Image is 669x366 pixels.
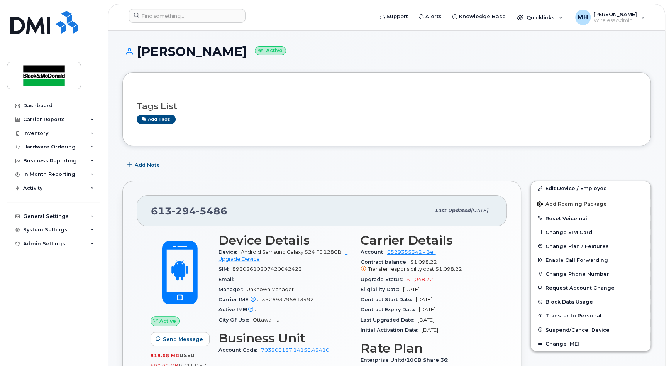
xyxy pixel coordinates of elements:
h3: Business Unit [218,331,351,345]
span: Eligibility Date [361,287,403,292]
h3: Tags List [137,101,637,111]
span: Account [361,249,387,255]
span: $1,048.22 [406,277,433,282]
small: Active [255,46,286,55]
span: Last Upgraded Date [361,317,418,323]
span: $1,098.22 [361,259,493,273]
button: Suspend/Cancel Device [531,323,650,337]
button: Enable Call Forwarding [531,253,650,267]
button: Add Note [122,158,166,172]
a: Add tags [137,115,176,124]
span: [DATE] [403,287,420,292]
span: Contract Expiry Date [361,307,419,312]
span: Last updated [435,207,471,213]
span: Enable Call Forwarding [545,257,608,263]
span: [DATE] [471,207,488,213]
button: Block Data Usage [531,295,650,309]
button: Transfer to Personal [531,309,650,322]
span: Change Plan / Features [545,243,609,249]
span: $1,098.22 [435,266,462,272]
span: 5486 [196,205,227,217]
span: 352693795613492 [262,297,314,302]
span: — [259,307,264,312]
span: Android Samsung Galaxy S24 FE 128GB [241,249,342,255]
span: [DATE] [419,307,435,312]
span: Unknown Manager [247,287,294,292]
span: 89302610207420042423 [232,266,302,272]
button: Change Phone Number [531,267,650,281]
span: Ottawa Hull [253,317,282,323]
h3: Rate Plan [361,341,493,355]
span: Device [218,249,241,255]
span: Email [218,277,237,282]
span: Add Roaming Package [537,201,607,208]
span: Initial Activation Date [361,327,422,333]
span: Suspend/Cancel Device [545,327,610,332]
span: Active [159,317,176,325]
span: SIM [218,266,232,272]
span: 613 [151,205,227,217]
button: Reset Voicemail [531,211,650,225]
span: Upgrade Status [361,277,406,282]
span: Send Message [163,336,203,343]
span: Contract balance [361,259,410,265]
button: Change SIM Card [531,225,650,239]
span: [DATE] [422,327,438,333]
span: used [180,353,195,358]
a: 703900137.14150.49410 [261,347,329,353]
span: Manager [218,287,247,292]
span: Enterprise Unltd/10GB Share 36 [361,357,452,363]
span: 294 [172,205,196,217]
span: [DATE] [416,297,432,302]
span: 818.68 MB [151,353,180,358]
span: Active IMEI [218,307,259,312]
button: Add Roaming Package [531,196,650,211]
span: Carrier IMEI [218,297,262,302]
span: Account Code [218,347,261,353]
button: Send Message [151,332,210,346]
h3: Carrier Details [361,233,493,247]
a: Edit Device / Employee [531,181,650,195]
button: Change IMEI [531,337,650,351]
button: Change Plan / Features [531,239,650,253]
h1: [PERSON_NAME] [122,45,651,58]
span: Add Note [135,161,160,169]
h3: Device Details [218,233,351,247]
button: Request Account Change [531,281,650,295]
span: City Of Use [218,317,253,323]
span: Contract Start Date [361,297,416,302]
a: 0529355342 - Bell [387,249,436,255]
span: — [237,277,242,282]
span: Transfer responsibility cost [368,266,434,272]
span: [DATE] [418,317,434,323]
